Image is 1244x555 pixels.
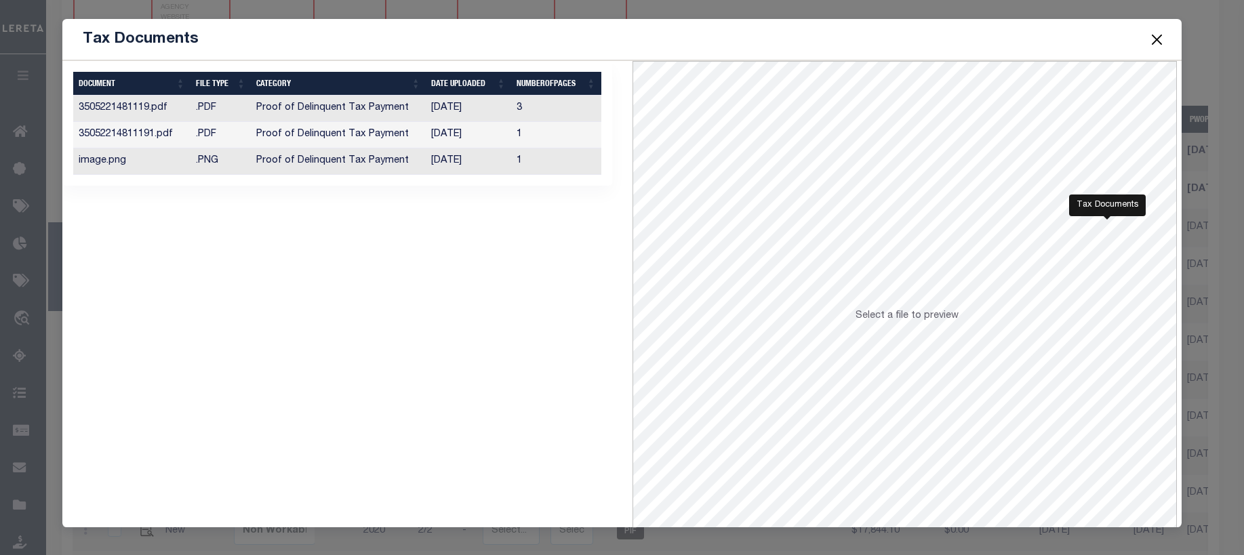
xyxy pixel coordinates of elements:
th: DOCUMENT: activate to sort column ascending [73,72,190,96]
td: [DATE] [426,148,511,175]
td: 1 [511,122,601,148]
td: [DATE] [426,122,511,148]
td: 3505221481119.pdf [73,96,190,122]
td: 35052214811191.pdf [73,122,190,148]
td: Proof of Delinquent Tax Payment [251,96,426,122]
th: Date Uploaded: activate to sort column ascending [426,72,511,96]
td: .PDF [190,122,252,148]
th: NumberOfPages: activate to sort column ascending [511,72,601,96]
td: Proof of Delinquent Tax Payment [251,122,426,148]
td: 1 [511,148,601,175]
span: Select a file to preview [856,311,959,321]
div: Tax Documents [1069,194,1146,216]
h5: Tax Documents [83,30,199,49]
td: image.png [73,148,190,175]
td: [DATE] [426,96,511,122]
button: Close [1148,30,1165,48]
th: FILE TYPE: activate to sort column ascending [190,72,252,96]
td: .PNG [190,148,252,175]
td: 3 [511,96,601,122]
td: .PDF [190,96,252,122]
td: Proof of Delinquent Tax Payment [251,148,426,175]
th: CATEGORY: activate to sort column ascending [251,72,426,96]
